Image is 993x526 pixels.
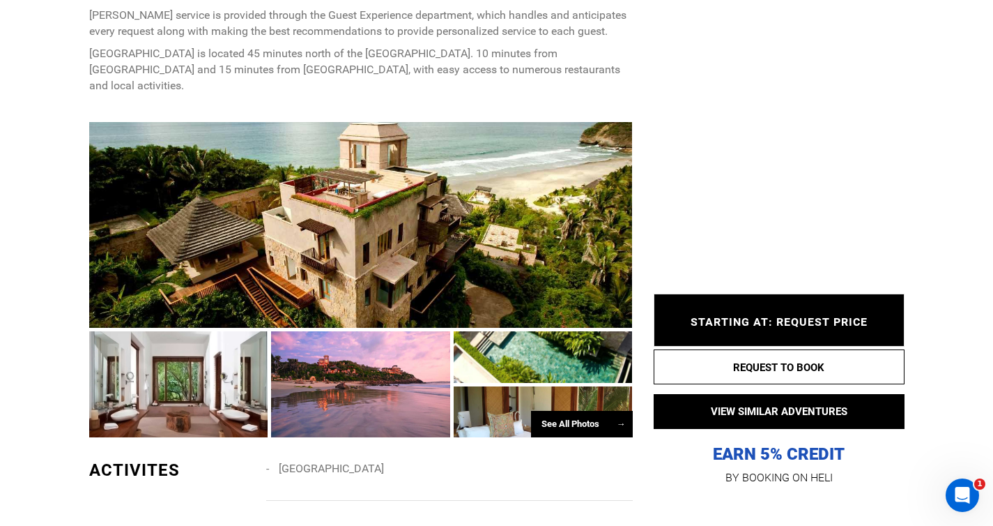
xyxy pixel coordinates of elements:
[691,315,868,329] span: STARTING AT: REQUEST PRICE
[89,8,633,40] p: [PERSON_NAME] service is provided through the Guest Experience department, which handles and anti...
[654,350,905,384] button: REQUEST TO BOOK
[531,411,633,438] div: See All Photos
[279,462,384,475] span: [GEOGRAPHIC_DATA]
[946,479,979,512] iframe: Intercom live chat
[89,46,633,94] p: [GEOGRAPHIC_DATA] is located 45 minutes north of the [GEOGRAPHIC_DATA]. 10 minutes from [GEOGRAPH...
[617,419,626,429] span: →
[974,479,985,490] span: 1
[654,394,905,429] button: VIEW SIMILAR ADVENTURES
[654,304,905,465] p: EARN 5% CREDIT
[654,468,905,488] p: BY BOOKING ON HELI
[89,458,256,482] div: ACTIVITES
